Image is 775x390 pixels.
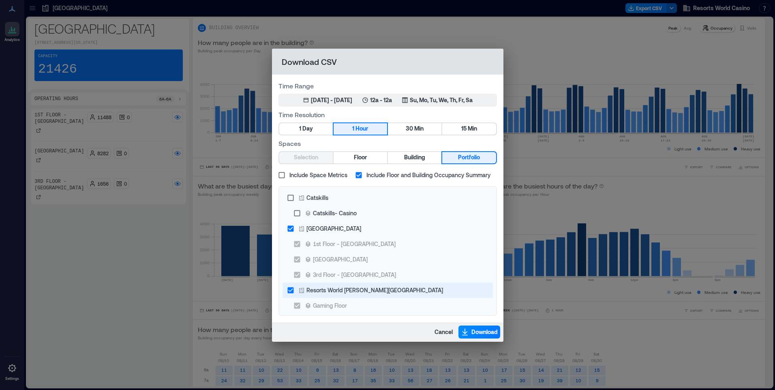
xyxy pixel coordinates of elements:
[471,328,498,336] span: Download
[458,152,480,163] span: Portfolio
[468,124,477,134] span: Min
[404,152,425,163] span: Building
[306,193,328,202] div: Catskills
[435,328,453,336] span: Cancel
[461,124,467,134] span: 15
[410,96,473,104] p: Su, Mo, Tu, We, Th, Fr, Sa
[334,152,387,163] button: Floor
[432,326,455,339] button: Cancel
[278,94,497,107] button: [DATE] - [DATE]12a - 12aSu, Mo, Tu, We, Th, Fr, Sa
[355,124,368,134] span: Hour
[414,124,424,134] span: Min
[313,270,396,279] div: 3rd Floor - [GEOGRAPHIC_DATA]
[388,123,441,135] button: 30 Min
[406,124,413,134] span: 30
[458,326,500,339] button: Download
[370,96,392,104] p: 12a - 12a
[306,286,443,294] div: Resorts World [PERSON_NAME][GEOGRAPHIC_DATA]
[279,123,333,135] button: 1 Day
[278,81,497,90] label: Time Range
[313,209,357,217] div: Catskills- Casino
[299,124,301,134] span: 1
[442,123,496,135] button: 15 Min
[272,49,503,75] h2: Download CSV
[313,255,368,264] div: [GEOGRAPHIC_DATA]
[313,301,347,310] div: Gaming Floor
[302,124,313,134] span: Day
[311,96,352,104] div: [DATE] - [DATE]
[278,139,497,148] label: Spaces
[334,123,387,135] button: 1 Hour
[354,152,367,163] span: Floor
[366,171,490,179] span: Include Floor and Building Occupancy Summary
[352,124,354,134] span: 1
[313,240,396,248] div: 1st Floor - [GEOGRAPHIC_DATA]
[306,224,361,233] div: [GEOGRAPHIC_DATA]
[289,171,347,179] span: Include Space Metrics
[278,110,497,119] label: Time Resolution
[442,152,496,163] button: Portfolio
[388,152,441,163] button: Building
